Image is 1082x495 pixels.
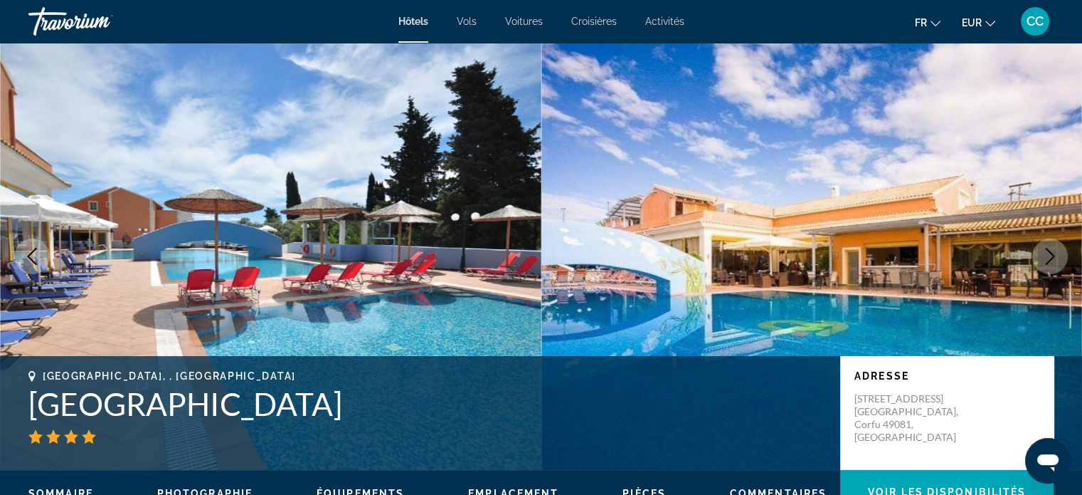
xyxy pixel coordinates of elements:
a: Activités [645,16,684,27]
h1: [GEOGRAPHIC_DATA] [28,385,826,422]
span: CC [1027,14,1044,28]
button: Previous image [14,239,50,274]
button: User Menu [1017,6,1054,36]
span: fr [915,17,927,28]
a: Travorium [28,3,171,40]
iframe: Bouton de lancement de la fenêtre de messagerie [1025,438,1071,484]
button: Change language [915,12,940,33]
span: EUR [962,17,982,28]
button: Change currency [962,12,995,33]
p: [STREET_ADDRESS] [GEOGRAPHIC_DATA], Corfu 49081, [GEOGRAPHIC_DATA] [854,392,968,444]
button: Next image [1032,239,1068,274]
p: Adresse [854,370,1039,382]
span: [GEOGRAPHIC_DATA], , [GEOGRAPHIC_DATA] [43,370,296,382]
a: Hôtels [398,16,428,27]
a: Vols [457,16,477,27]
a: Croisières [571,16,617,27]
a: Voitures [505,16,543,27]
